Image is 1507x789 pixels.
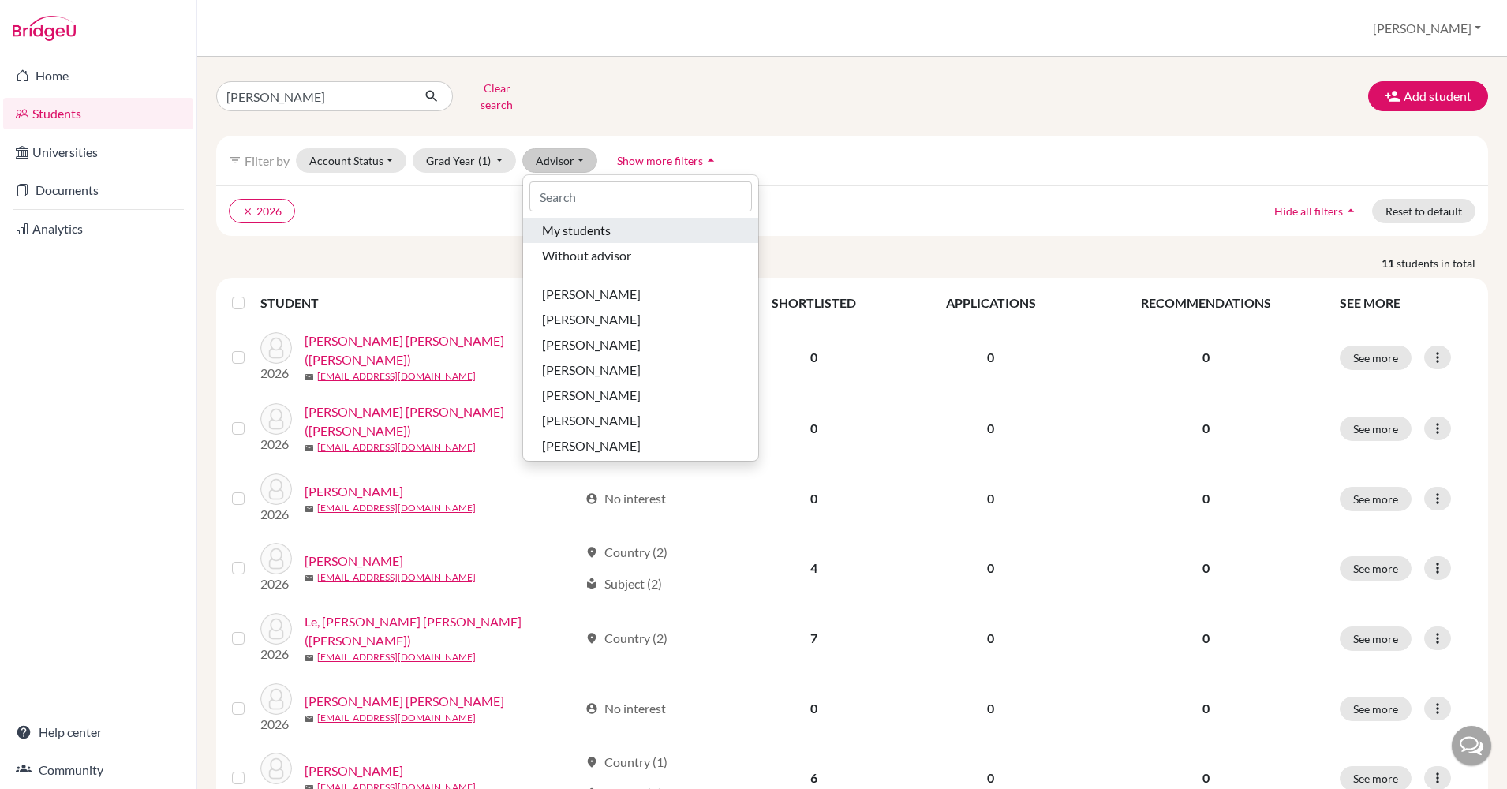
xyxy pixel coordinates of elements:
td: 0 [900,533,1082,603]
p: 0 [1091,419,1321,438]
span: mail [305,504,314,514]
button: Show more filtersarrow_drop_up [604,148,732,173]
button: [PERSON_NAME] [523,357,758,383]
img: Nguyen, Jessica Ngoc [260,753,292,784]
a: Documents [3,174,193,206]
td: 0 [900,674,1082,743]
button: clear2026 [229,199,295,223]
span: [PERSON_NAME] [542,436,641,455]
button: See more [1340,487,1412,511]
p: 0 [1091,489,1321,508]
button: Add student [1368,81,1488,111]
img: Huynh, Ngoc Uyen [260,473,292,505]
img: Ngo, Phuong Bich Ngoc [260,683,292,715]
th: SHORTLISTED [727,284,900,322]
a: [PERSON_NAME] [PERSON_NAME] ([PERSON_NAME]) [305,331,578,369]
span: location_on [585,546,598,559]
p: 0 [1091,699,1321,718]
span: Filter by [245,153,290,168]
button: [PERSON_NAME] [523,433,758,458]
a: Students [3,98,193,129]
div: Country (2) [585,543,667,562]
button: Account Status [296,148,406,173]
span: mail [305,714,314,724]
button: Hide all filtersarrow_drop_up [1261,199,1372,223]
button: Without advisor [523,243,758,268]
span: [PERSON_NAME] [542,335,641,354]
i: filter_list [229,154,241,166]
a: [EMAIL_ADDRESS][DOMAIN_NAME] [317,650,476,664]
div: Subject (2) [585,574,662,593]
button: See more [1340,417,1412,441]
button: [PERSON_NAME] [523,332,758,357]
span: students in total [1397,255,1488,271]
a: [EMAIL_ADDRESS][DOMAIN_NAME] [317,711,476,725]
a: [PERSON_NAME] [305,552,403,570]
p: 0 [1091,348,1321,367]
td: 4 [727,533,900,603]
button: [PERSON_NAME] [523,307,758,332]
a: [PERSON_NAME] [PERSON_NAME] [305,692,504,711]
td: 0 [727,393,900,464]
img: Ha, Ngoc Anh Kiet (Cayden) [260,403,292,435]
p: 0 [1091,768,1321,787]
td: 0 [727,322,900,393]
span: Help [36,11,68,25]
th: APPLICATIONS [900,284,1082,322]
a: Analytics [3,213,193,245]
p: 2026 [260,715,292,734]
p: 2026 [260,574,292,593]
span: account_circle [585,702,598,715]
span: [PERSON_NAME] [542,386,641,405]
span: account_circle [585,492,598,505]
div: No interest [585,489,666,508]
a: [EMAIL_ADDRESS][DOMAIN_NAME] [317,440,476,454]
span: mail [305,372,314,382]
p: 2026 [260,505,292,524]
button: [PERSON_NAME] [523,408,758,433]
span: local_library [585,578,598,590]
div: Advisor [522,174,759,462]
a: [EMAIL_ADDRESS][DOMAIN_NAME] [317,501,476,515]
img: Kieu, Dieu Ngoc [260,543,292,574]
a: Le, [PERSON_NAME] [PERSON_NAME] ([PERSON_NAME]) [305,612,578,650]
button: See more [1340,626,1412,651]
span: [PERSON_NAME] [542,285,641,304]
a: Community [3,754,193,786]
i: arrow_drop_up [1343,203,1359,219]
span: [PERSON_NAME] [542,361,641,380]
img: Bridge-U [13,16,76,41]
div: Country (2) [585,629,667,648]
th: SEE MORE [1330,284,1482,322]
div: No interest [585,699,666,718]
span: mail [305,574,314,583]
td: 7 [727,603,900,674]
td: 0 [900,393,1082,464]
td: 0 [900,322,1082,393]
td: 0 [900,603,1082,674]
button: [PERSON_NAME] [1366,13,1488,43]
a: Home [3,60,193,92]
a: [EMAIL_ADDRESS][DOMAIN_NAME] [317,570,476,585]
td: 0 [900,464,1082,533]
button: Grad Year(1) [413,148,517,173]
a: [PERSON_NAME] [PERSON_NAME] ([PERSON_NAME]) [305,402,578,440]
a: [PERSON_NAME] [305,761,403,780]
img: Dang, Ngoc Lynh Khang (Olivia) [260,332,292,364]
span: mail [305,653,314,663]
div: Country (1) [585,753,667,772]
button: Advisor [522,148,597,173]
td: 0 [727,464,900,533]
th: STUDENT [260,284,576,322]
button: See more [1340,346,1412,370]
input: Find student by name... [216,81,412,111]
span: Without advisor [542,246,631,265]
span: Show more filters [617,154,703,167]
button: See more [1340,556,1412,581]
input: Search [529,181,752,211]
strong: 11 [1382,255,1397,271]
span: [PERSON_NAME] [542,411,641,430]
button: Reset to default [1372,199,1475,223]
button: My students [523,218,758,243]
th: RECOMMENDATIONS [1082,284,1330,322]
